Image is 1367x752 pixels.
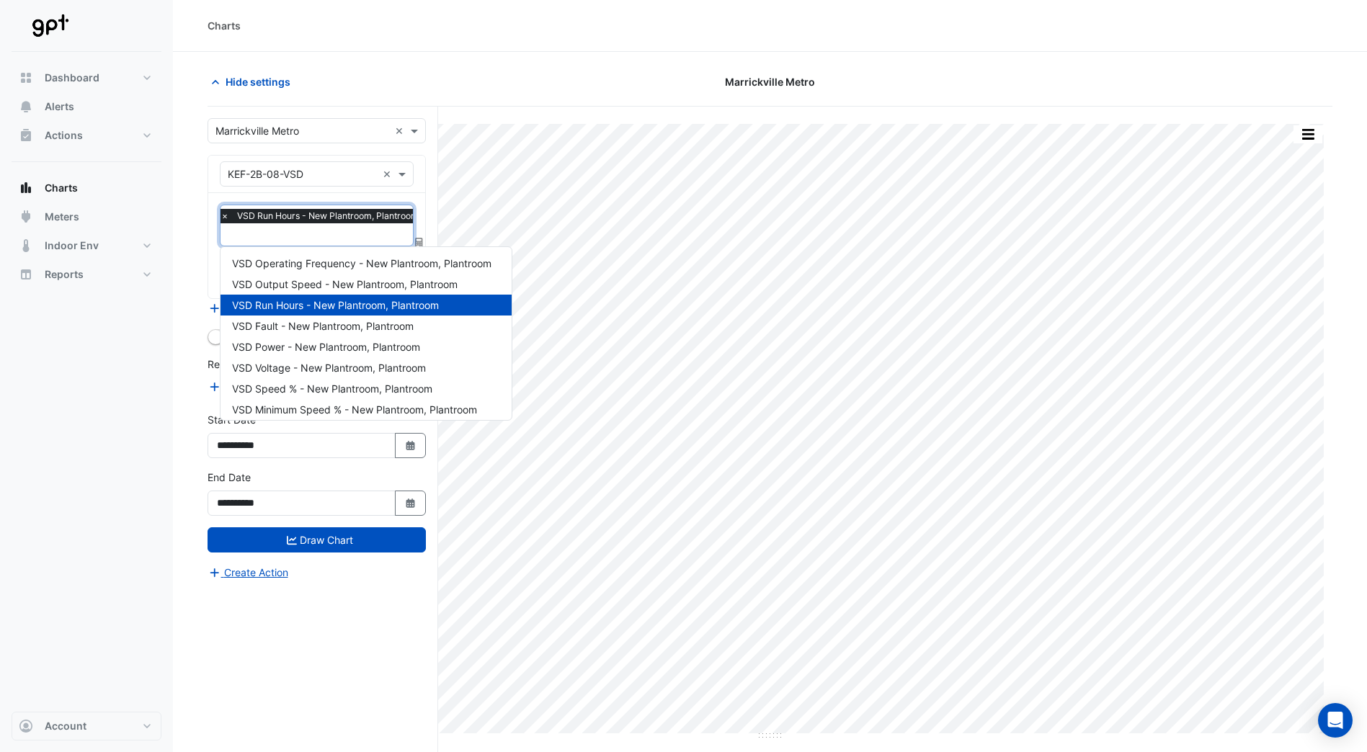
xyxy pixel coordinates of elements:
[233,209,422,223] span: VSD Run Hours - New Plantroom, Plantroom
[208,378,315,395] button: Add Reference Line
[232,382,432,395] span: VSD Speed % - New Plantroom, Plantroom
[45,99,74,114] span: Alerts
[218,209,231,223] span: ×
[413,236,426,249] span: Choose Function
[208,357,283,372] label: Reference Lines
[404,497,417,509] fa-icon: Select Date
[12,92,161,121] button: Alerts
[19,238,33,253] app-icon: Indoor Env
[208,412,256,427] label: Start Date
[208,527,426,552] button: Draw Chart
[395,123,407,138] span: Clear
[45,267,84,282] span: Reports
[19,181,33,195] app-icon: Charts
[19,267,33,282] app-icon: Reports
[12,231,161,260] button: Indoor Env
[1293,125,1322,143] button: More Options
[12,121,161,150] button: Actions
[45,71,99,85] span: Dashboard
[232,320,414,332] span: VSD Fault - New Plantroom, Plantroom
[383,166,395,182] span: Clear
[12,712,161,740] button: Account
[12,260,161,289] button: Reports
[208,564,289,581] button: Create Action
[221,247,512,420] div: Options List
[1318,703,1353,738] div: Open Intercom Messenger
[232,362,426,374] span: VSD Voltage - New Plantroom, Plantroom
[208,18,241,33] div: Charts
[45,719,86,733] span: Account
[208,470,251,485] label: End Date
[45,128,83,143] span: Actions
[45,181,78,195] span: Charts
[12,174,161,202] button: Charts
[12,202,161,231] button: Meters
[45,210,79,224] span: Meters
[208,300,295,316] button: Add Equipment
[232,341,420,353] span: VSD Power - New Plantroom, Plantroom
[19,99,33,114] app-icon: Alerts
[232,278,458,290] span: VSD Output Speed - New Plantroom, Plantroom
[232,299,439,311] span: VSD Run Hours - New Plantroom, Plantroom
[208,69,300,94] button: Hide settings
[232,257,491,269] span: VSD Operating Frequency - New Plantroom, Plantroom
[404,439,417,452] fa-icon: Select Date
[12,63,161,92] button: Dashboard
[19,128,33,143] app-icon: Actions
[725,74,815,89] span: Marrickville Metro
[226,74,290,89] span: Hide settings
[17,12,82,40] img: Company Logo
[19,71,33,85] app-icon: Dashboard
[45,238,99,253] span: Indoor Env
[19,210,33,224] app-icon: Meters
[232,403,477,416] span: VSD Minimum Speed % - New Plantroom, Plantroom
